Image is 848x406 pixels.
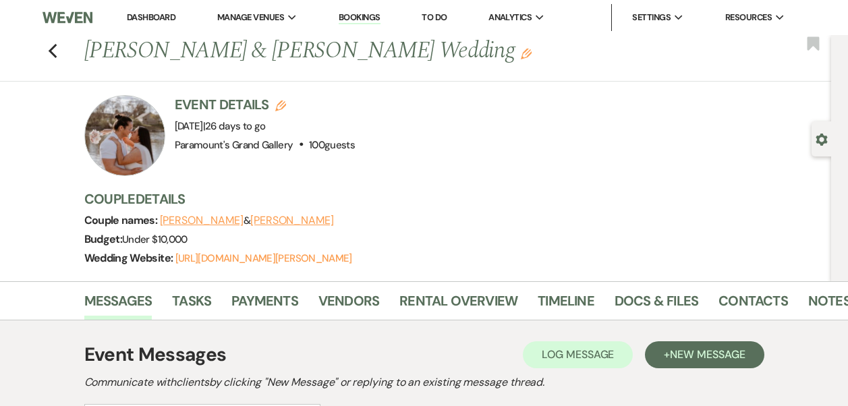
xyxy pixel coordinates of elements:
[84,341,227,369] h1: Event Messages
[542,347,614,361] span: Log Message
[309,138,355,152] span: 100 guests
[205,119,266,133] span: 26 days to go
[84,190,818,208] h3: Couple Details
[127,11,175,23] a: Dashboard
[160,214,334,227] span: &
[399,290,517,320] a: Rental Overview
[84,35,677,67] h1: [PERSON_NAME] & [PERSON_NAME] Wedding
[84,232,123,246] span: Budget:
[670,347,745,361] span: New Message
[84,251,175,265] span: Wedding Website:
[122,233,188,246] span: Under $10,000
[632,11,671,24] span: Settings
[84,374,764,390] h2: Communicate with clients by clicking "New Message" or replying to an existing message thread.
[339,11,380,24] a: Bookings
[175,252,352,265] a: [URL][DOMAIN_NAME][PERSON_NAME]
[84,290,152,320] a: Messages
[231,290,298,320] a: Payments
[175,95,356,114] h3: Event Details
[645,341,764,368] button: +New Message
[521,47,532,59] button: Edit
[816,132,828,145] button: Open lead details
[318,290,379,320] a: Vendors
[172,290,211,320] a: Tasks
[718,290,788,320] a: Contacts
[175,138,293,152] span: Paramount's Grand Gallery
[725,11,772,24] span: Resources
[488,11,532,24] span: Analytics
[43,3,92,32] img: Weven Logo
[422,11,447,23] a: To Do
[203,119,266,133] span: |
[84,213,160,227] span: Couple names:
[523,341,633,368] button: Log Message
[175,119,266,133] span: [DATE]
[615,290,698,320] a: Docs & Files
[538,290,594,320] a: Timeline
[250,215,334,226] button: [PERSON_NAME]
[217,11,284,24] span: Manage Venues
[160,215,244,226] button: [PERSON_NAME]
